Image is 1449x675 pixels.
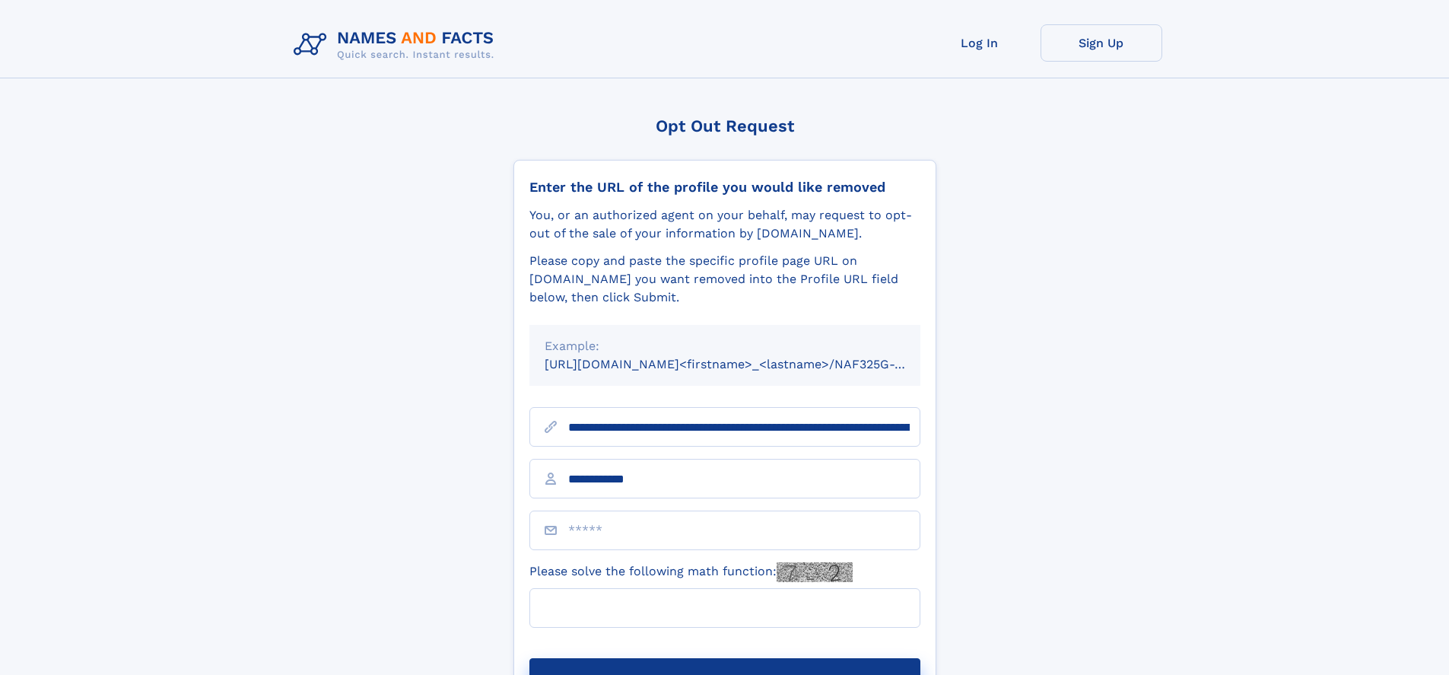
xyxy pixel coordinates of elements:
div: Enter the URL of the profile you would like removed [529,179,920,196]
div: Opt Out Request [513,116,936,135]
small: [URL][DOMAIN_NAME]<firstname>_<lastname>/NAF325G-xxxxxxxx [545,357,949,371]
img: Logo Names and Facts [288,24,507,65]
a: Sign Up [1041,24,1162,62]
a: Log In [919,24,1041,62]
div: Example: [545,337,905,355]
label: Please solve the following math function: [529,562,853,582]
div: Please copy and paste the specific profile page URL on [DOMAIN_NAME] you want removed into the Pr... [529,252,920,307]
div: You, or an authorized agent on your behalf, may request to opt-out of the sale of your informatio... [529,206,920,243]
